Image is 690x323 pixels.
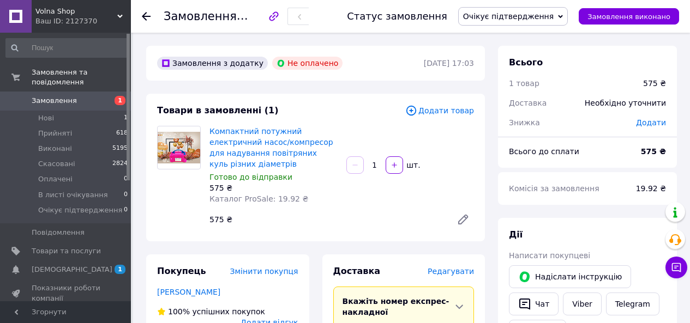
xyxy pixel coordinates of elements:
span: Замовлення [164,10,237,23]
span: 1 [115,265,125,274]
span: 1 [124,113,128,123]
span: Готово до відправки [209,173,292,181]
a: Viber [563,292,601,315]
span: Вкажіть номер експрес-накладної [343,297,449,316]
span: [DEMOGRAPHIC_DATA] [32,265,112,275]
span: Очікує підтвердження [38,205,122,215]
span: Прийняті [38,129,72,138]
a: Редагувати [452,209,474,230]
span: 0 [124,205,128,215]
span: Дії [509,229,523,240]
a: Компактний потужний електричний насос/компресор для надування повітряних куль різних діаметрів [209,127,333,168]
span: 0 [124,190,128,200]
span: Доставка [333,266,381,276]
span: Редагувати [428,267,474,276]
span: Знижка [509,118,540,127]
span: 1 [115,96,125,105]
span: Очікує підтвердження [463,12,554,21]
span: Додати товар [405,105,474,117]
time: [DATE] 17:03 [424,59,474,68]
span: Замовлення [32,96,77,106]
span: Всього до сплати [509,147,579,156]
div: Необхідно уточнити [578,91,673,115]
button: Замовлення виконано [579,8,679,25]
div: 575 ₴ [209,182,338,193]
span: Повідомлення [32,228,85,237]
span: Оплачені [38,174,73,184]
a: [PERSON_NAME] [157,288,220,296]
span: 5195 [112,144,128,154]
span: Комісія за замовлення [509,184,599,193]
div: Повернутися назад [142,11,151,22]
button: Чат з покупцем [665,257,687,278]
button: Чат [509,292,559,315]
span: Товари в замовленні (1) [157,105,279,115]
span: Volna Shop [35,7,117,16]
span: Замовлення та повідомлення [32,68,131,87]
div: шт. [404,160,422,170]
span: 19.92 ₴ [636,184,666,193]
span: В листі очікування [38,190,108,200]
div: Замовлення з додатку [157,57,268,70]
span: 1 товар [509,79,539,88]
a: Telegram [606,292,659,315]
span: Каталог ProSale: 19.92 ₴ [209,194,308,203]
span: Товари та послуги [32,246,101,256]
span: 100% [168,307,190,316]
span: Виконані [38,144,72,154]
span: 2824 [112,159,128,169]
span: 618 [116,129,128,138]
div: Ваш ID: 2127370 [35,16,131,26]
button: Надіслати інструкцію [509,265,631,288]
span: 0 [124,174,128,184]
span: Нові [38,113,54,123]
span: Змінити покупця [230,267,298,276]
div: Не оплачено [272,57,343,70]
span: Замовлення виконано [587,13,670,21]
div: 575 ₴ [643,78,666,89]
span: Скасовані [38,159,75,169]
div: Статус замовлення [347,11,447,22]
input: Пошук [5,38,129,58]
div: успішних покупок [157,306,265,317]
span: Показники роботи компанії [32,283,101,303]
span: Всього [509,57,543,68]
span: Додати [636,118,666,127]
img: Компактний потужний електричний насос/компресор для надування повітряних куль різних діаметрів [158,132,200,163]
div: 575 ₴ [205,212,448,227]
span: Покупець [157,266,206,276]
b: 575 ₴ [641,147,666,156]
span: Написати покупцеві [509,251,590,260]
span: Доставка [509,99,547,107]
